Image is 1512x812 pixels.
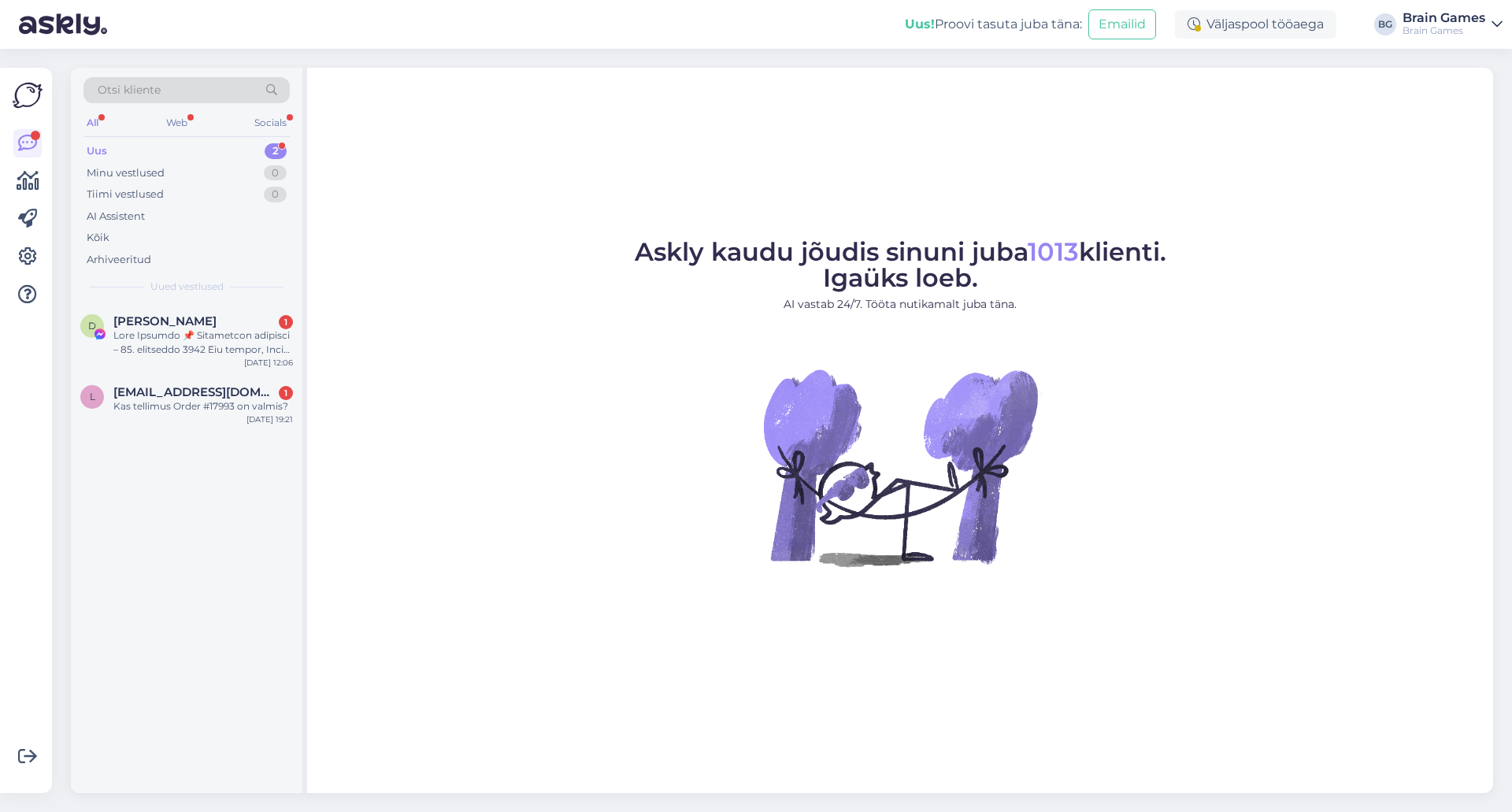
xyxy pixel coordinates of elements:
[279,315,293,329] div: 1
[87,187,164,202] div: Tiimi vestlused
[13,80,43,110] img: Askly Logo
[251,113,290,133] div: Socials
[244,357,293,369] div: [DATE] 12:06
[1175,10,1336,39] div: Väljaspool tööaega
[150,280,224,294] span: Uued vestlused
[1088,9,1156,39] button: Emailid
[98,82,161,98] span: Otsi kliente
[113,399,293,413] div: Kas tellimus Order #17993 on valmis?
[905,17,935,32] b: Uus!
[90,391,95,402] span: l
[83,113,102,133] div: All
[1374,13,1396,35] div: BG
[87,230,109,246] div: Kõik
[246,413,293,425] div: [DATE] 19:21
[113,314,217,328] span: Dennis Amoako
[1028,236,1079,267] span: 1013
[88,320,96,332] span: D
[87,165,165,181] div: Minu vestlused
[163,113,191,133] div: Web
[87,209,145,224] div: AI Assistent
[758,325,1042,609] img: No Chat active
[279,386,293,400] div: 1
[113,385,277,399] span: lehingfred@gmail.com
[87,143,107,159] div: Uus
[635,236,1166,293] span: Askly kaudu jõudis sinuni juba klienti. Igaüks loeb.
[905,15,1082,34] div: Proovi tasuta juba täna:
[264,187,287,202] div: 0
[87,252,151,268] div: Arhiveeritud
[1403,12,1503,37] a: Brain GamesBrain Games
[265,143,287,159] div: 2
[635,296,1166,313] p: AI vastab 24/7. Tööta nutikamalt juba täna.
[264,165,287,181] div: 0
[1403,12,1485,24] div: Brain Games
[113,328,293,357] div: Lore Ipsumdo 📌 Sitametcon adipisci – 85. elitseddo 3942 Eiu tempor, Incidi utlaboreetdo magna ali...
[1403,24,1485,37] div: Brain Games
